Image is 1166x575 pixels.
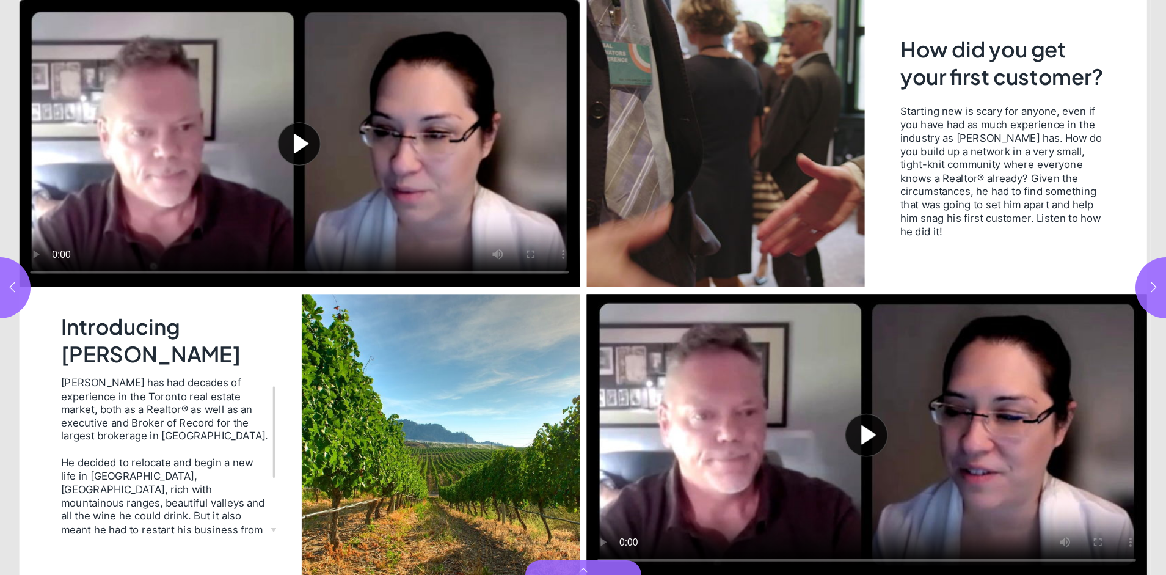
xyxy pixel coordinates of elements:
span: Starting new is scary for anyone, even if you have had as much experience in the industry as [PER... [900,104,1101,238]
h2: Introducing [PERSON_NAME] [60,313,272,365]
div: [PERSON_NAME] has had decades of experience in the Toronto real estate market, both as a Realtor®... [60,376,269,442]
h2: How did you get your first customer? [900,35,1105,93]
